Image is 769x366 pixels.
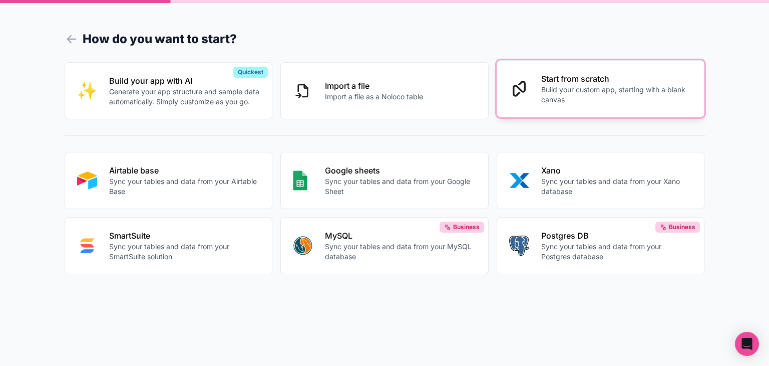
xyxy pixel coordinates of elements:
[280,152,489,209] button: GOOGLE_SHEETSGoogle sheetsSync your tables and data from your Google Sheet
[541,73,692,85] p: Start from scratch
[293,170,307,191] img: GOOGLE_SHEETS
[497,217,705,274] button: POSTGRESPostgres DBSync your tables and data from your Postgres databaseBusiness
[77,170,97,191] img: AIRTABLE
[541,85,692,105] p: Build your custom app, starting with a blank canvas
[293,236,313,256] img: MYSQL
[325,92,423,102] p: Import a file as a Noloco table
[109,164,260,176] p: Airtable base
[325,164,476,176] p: Google sheets
[497,60,705,117] button: Start from scratchBuild your custom app, starting with a blank canvas
[109,230,260,242] p: SmartSuite
[65,152,273,209] button: AIRTABLEAirtable baseSync your tables and data from your Airtable Base
[509,170,529,191] img: XANO
[541,230,692,242] p: Postgres DB
[669,223,695,231] span: Business
[325,230,476,242] p: MySQL
[77,81,97,101] img: INTERNAL_WITH_AI
[735,332,759,356] div: Open Intercom Messenger
[509,236,529,256] img: POSTGRES
[65,30,705,48] h1: How do you want to start?
[233,67,268,78] div: Quickest
[541,242,692,262] p: Sync your tables and data from your Postgres database
[453,223,480,231] span: Business
[325,176,476,197] p: Sync your tables and data from your Google Sheet
[77,236,97,256] img: SMART_SUITE
[65,217,273,274] button: SMART_SUITESmartSuiteSync your tables and data from your SmartSuite solution
[541,176,692,197] p: Sync your tables and data from your Xano database
[109,75,260,87] p: Build your app with AI
[497,152,705,209] button: XANOXanoSync your tables and data from your Xano database
[65,62,273,119] button: INTERNAL_WITH_AIBuild your app with AIGenerate your app structure and sample data automatically. ...
[325,80,423,92] p: Import a file
[109,242,260,262] p: Sync your tables and data from your SmartSuite solution
[109,87,260,107] p: Generate your app structure and sample data automatically. Simply customize as you go.
[280,62,489,119] button: Import a fileImport a file as a Noloco table
[280,217,489,274] button: MYSQLMySQLSync your tables and data from your MySQL databaseBusiness
[109,176,260,197] p: Sync your tables and data from your Airtable Base
[325,242,476,262] p: Sync your tables and data from your MySQL database
[541,164,692,176] p: Xano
